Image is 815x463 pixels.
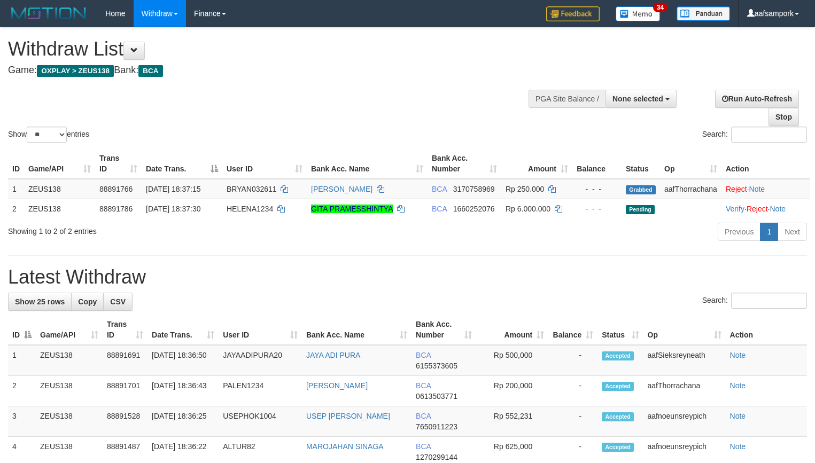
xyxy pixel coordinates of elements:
span: Copy 3170758969 to clipboard [453,185,495,193]
td: aafSieksreyneath [643,345,726,376]
td: - [548,376,597,406]
span: Copy 6155373605 to clipboard [416,362,457,370]
td: [DATE] 18:36:25 [148,406,219,437]
a: Reject [726,185,747,193]
h4: Game: Bank: [8,65,533,76]
span: BCA [432,205,447,213]
th: Op: activate to sort column ascending [643,315,726,345]
td: 1 [8,179,24,199]
th: Op: activate to sort column ascending [660,148,721,179]
td: USEPHOK1004 [219,406,302,437]
span: Copy [78,297,97,306]
span: BRYAN032611 [227,185,277,193]
button: None selected [606,90,677,108]
td: ZEUS138 [36,376,103,406]
a: JAYA ADI PURA [306,351,360,359]
td: JAYAADIPURA20 [219,345,302,376]
span: BCA [416,412,431,420]
a: Next [778,223,807,241]
span: Rp 250.000 [506,185,544,193]
a: Note [730,351,746,359]
a: 1 [760,223,778,241]
span: Copy 0613503771 to clipboard [416,392,457,401]
th: User ID: activate to sort column ascending [219,315,302,345]
span: Accepted [602,382,634,391]
td: PALEN1234 [219,376,302,406]
span: Copy 1660252076 to clipboard [453,205,495,213]
span: Copy 7650911223 to clipboard [416,422,457,431]
a: [PERSON_NAME] [306,381,368,390]
th: Action [721,148,810,179]
img: Button%20Memo.svg [616,6,661,21]
div: - - - [577,184,617,194]
span: BCA [416,381,431,390]
td: ZEUS138 [24,199,95,218]
span: BCA [138,65,162,77]
span: None selected [612,95,663,103]
span: Rp 6.000.000 [506,205,550,213]
span: OXPLAY > ZEUS138 [37,65,114,77]
td: Rp 200,000 [476,376,548,406]
th: Action [726,315,807,345]
th: Date Trans.: activate to sort column descending [142,148,222,179]
th: Amount: activate to sort column ascending [476,315,548,345]
a: Run Auto-Refresh [715,90,799,108]
span: Grabbed [626,185,656,194]
a: [PERSON_NAME] [311,185,372,193]
span: [DATE] 18:37:30 [146,205,200,213]
td: - [548,406,597,437]
td: Rp 500,000 [476,345,548,376]
span: BCA [416,351,431,359]
td: aafnoeunsreypich [643,406,726,437]
td: aafThorrachana [643,376,726,406]
th: Trans ID: activate to sort column ascending [95,148,142,179]
a: Stop [769,108,799,126]
td: 1 [8,345,36,376]
th: Amount: activate to sort column ascending [501,148,572,179]
span: 34 [653,3,667,12]
img: MOTION_logo.png [8,5,89,21]
label: Show entries [8,127,89,143]
span: BCA [416,442,431,451]
img: Feedback.jpg [546,6,600,21]
th: Status [622,148,660,179]
th: Balance [572,148,622,179]
div: Showing 1 to 2 of 2 entries [8,222,331,237]
td: 88891528 [103,406,148,437]
td: ZEUS138 [36,345,103,376]
th: Bank Acc. Number: activate to sort column ascending [412,315,476,345]
a: Note [730,381,746,390]
span: CSV [110,297,126,306]
a: USEP [PERSON_NAME] [306,412,390,420]
th: Date Trans.: activate to sort column ascending [148,315,219,345]
th: Bank Acc. Name: activate to sort column ascending [307,148,428,179]
span: Accepted [602,443,634,452]
label: Search: [702,127,807,143]
span: 88891786 [99,205,133,213]
td: - [548,345,597,376]
span: Accepted [602,351,634,360]
td: 2 [8,199,24,218]
th: Trans ID: activate to sort column ascending [103,315,148,345]
td: ZEUS138 [36,406,103,437]
a: Copy [71,293,104,311]
th: Status: activate to sort column ascending [597,315,643,345]
a: Show 25 rows [8,293,72,311]
span: Accepted [602,412,634,421]
a: MAROJAHAN SINAGA [306,442,384,451]
th: ID [8,148,24,179]
span: 88891766 [99,185,133,193]
img: panduan.png [677,6,730,21]
td: [DATE] 18:36:50 [148,345,219,376]
a: Reject [747,205,768,213]
select: Showentries [27,127,67,143]
th: Bank Acc. Name: activate to sort column ascending [302,315,412,345]
td: 2 [8,376,36,406]
th: Bank Acc. Number: activate to sort column ascending [428,148,501,179]
td: · · [721,199,810,218]
td: 88891701 [103,376,148,406]
div: - - - [577,203,617,214]
input: Search: [731,127,807,143]
td: 3 [8,406,36,437]
a: CSV [103,293,133,311]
